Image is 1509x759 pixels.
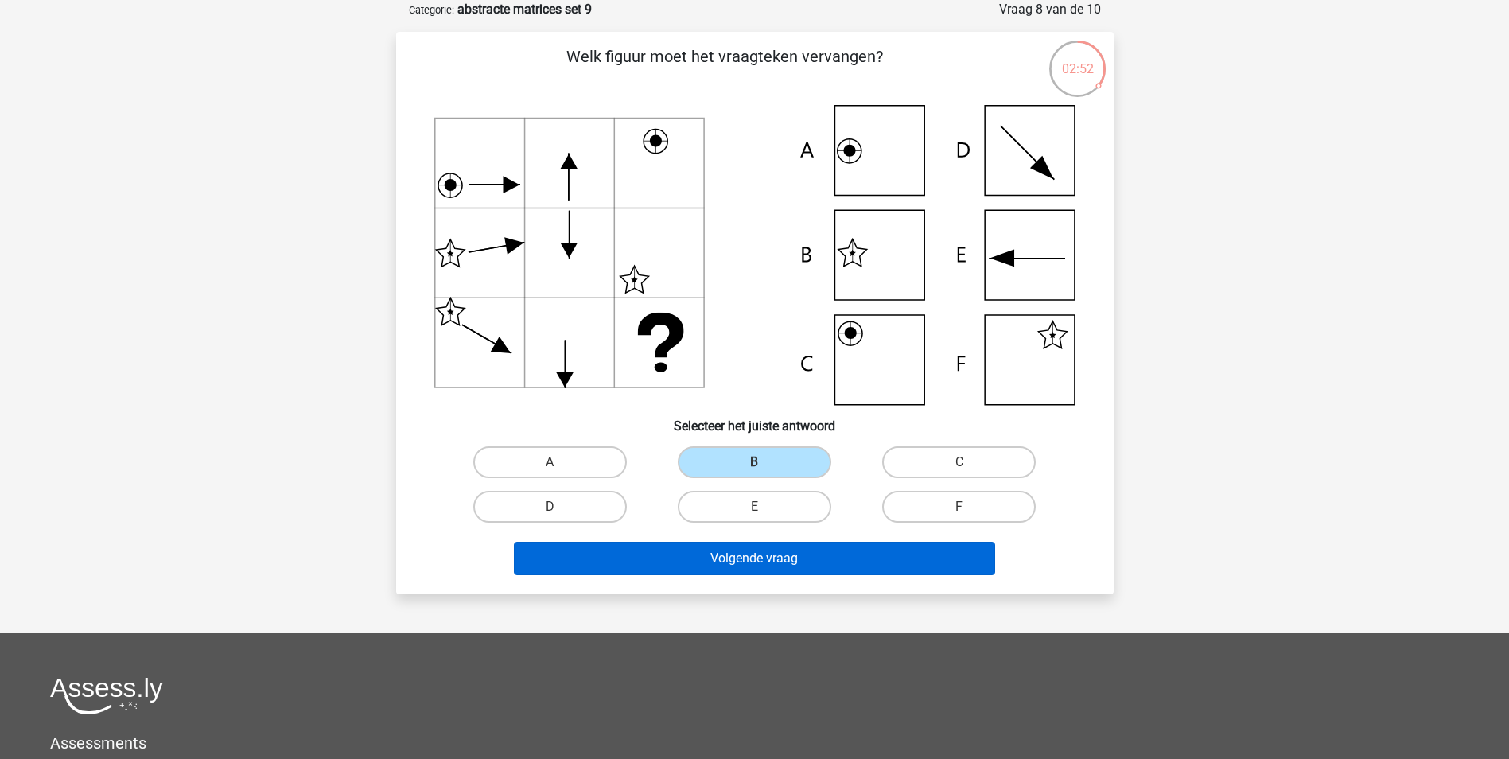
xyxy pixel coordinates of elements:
[457,2,592,17] strong: abstracte matrices set 9
[514,542,995,575] button: Volgende vraag
[882,446,1036,478] label: C
[882,491,1036,523] label: F
[409,4,454,16] small: Categorie:
[422,45,1029,92] p: Welk figuur moet het vraagteken vervangen?
[678,491,831,523] label: E
[422,406,1088,434] h6: Selecteer het juiste antwoord
[1048,39,1107,79] div: 02:52
[473,446,627,478] label: A
[678,446,831,478] label: B
[50,677,163,714] img: Assessly logo
[473,491,627,523] label: D
[50,734,1459,753] h5: Assessments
